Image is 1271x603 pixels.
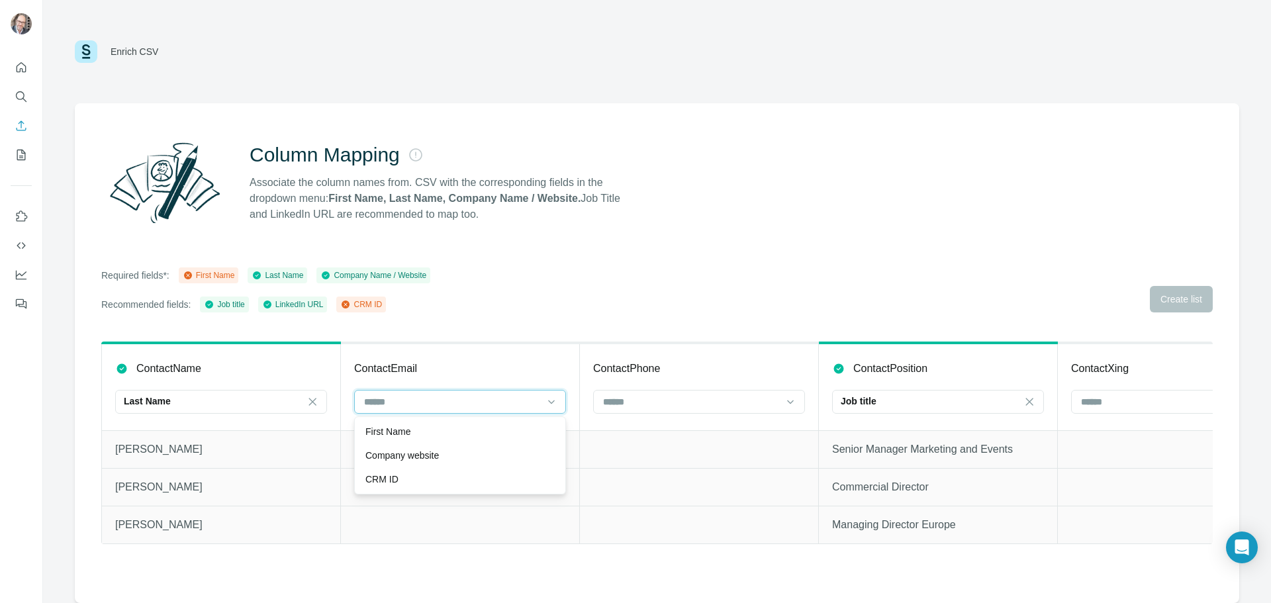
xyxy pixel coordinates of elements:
[593,361,660,377] p: ContactPhone
[365,425,410,438] p: First Name
[204,299,244,310] div: Job title
[11,234,32,257] button: Use Surfe API
[320,269,426,281] div: Company Name / Website
[11,205,32,228] button: Use Surfe on LinkedIn
[115,517,327,533] p: [PERSON_NAME]
[365,473,399,486] p: CRM ID
[11,292,32,316] button: Feedback
[365,449,439,462] p: Company website
[75,40,97,63] img: Surfe Logo
[841,394,876,408] p: Job title
[252,269,303,281] div: Last Name
[832,479,1044,495] p: Commercial Director
[340,299,382,310] div: CRM ID
[832,517,1044,533] p: Managing Director Europe
[111,45,158,58] div: Enrich CSV
[11,13,32,34] img: Avatar
[262,299,324,310] div: LinkedIn URL
[250,175,632,222] p: Associate the column names from. CSV with the corresponding fields in the dropdown menu: Job Titl...
[832,441,1044,457] p: Senior Manager Marketing and Events
[328,193,581,204] strong: First Name, Last Name, Company Name / Website.
[11,85,32,109] button: Search
[124,394,171,408] p: Last Name
[1226,532,1258,563] div: Open Intercom Messenger
[101,135,228,230] img: Surfe Illustration - Column Mapping
[1071,361,1129,377] p: ContactXing
[250,143,400,167] h2: Column Mapping
[354,361,417,377] p: ContactEmail
[11,56,32,79] button: Quick start
[101,298,191,311] p: Recommended fields:
[136,361,201,377] p: ContactName
[11,114,32,138] button: Enrich CSV
[853,361,927,377] p: ContactPosition
[11,263,32,287] button: Dashboard
[115,441,327,457] p: [PERSON_NAME]
[183,269,235,281] div: First Name
[115,479,327,495] p: [PERSON_NAME]
[11,143,32,167] button: My lists
[101,269,169,282] p: Required fields*:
